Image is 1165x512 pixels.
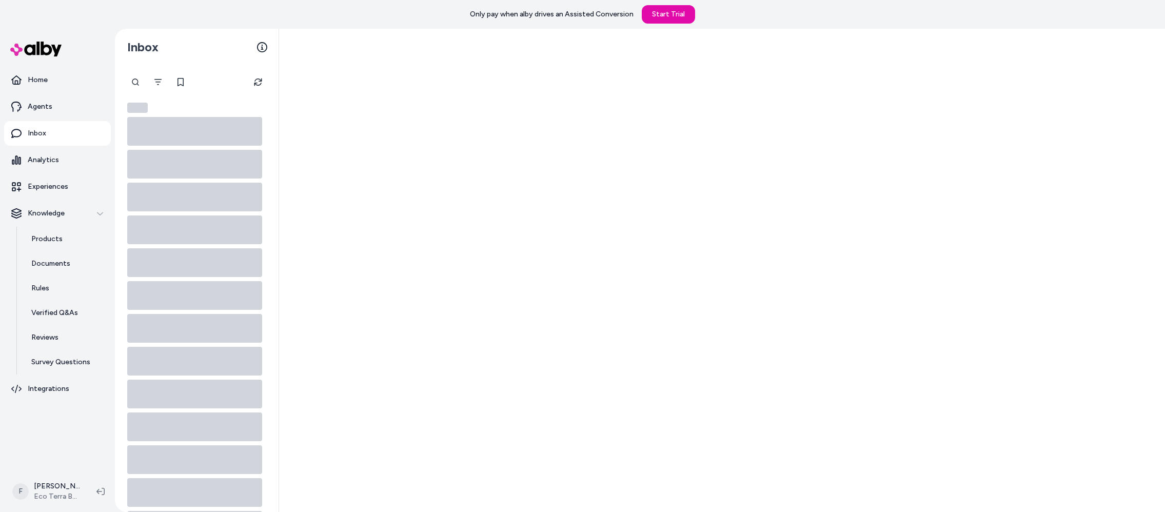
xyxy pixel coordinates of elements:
p: Verified Q&As [31,308,78,318]
h2: Inbox [127,40,159,55]
p: Experiences [28,182,68,192]
a: Rules [21,276,111,301]
a: Survey Questions [21,350,111,375]
button: Knowledge [4,201,111,226]
p: Agents [28,102,52,112]
a: Inbox [4,121,111,146]
p: Only pay when alby drives an Assisted Conversion [470,9,634,19]
a: Integrations [4,377,111,401]
a: Verified Q&As [21,301,111,325]
a: Agents [4,94,111,119]
p: Reviews [31,332,58,343]
p: Analytics [28,155,59,165]
a: Products [21,227,111,251]
p: Integrations [28,384,69,394]
a: Home [4,68,111,92]
span: F [12,483,29,500]
a: Start Trial [642,5,695,24]
button: Filter [148,72,168,92]
a: Experiences [4,174,111,199]
p: Inbox [28,128,46,139]
p: Documents [31,259,70,269]
button: F[PERSON_NAME]Eco Terra Beds [6,475,88,508]
span: Eco Terra Beds [34,491,80,502]
p: Rules [31,283,49,293]
button: Refresh [248,72,268,92]
a: Analytics [4,148,111,172]
a: Reviews [21,325,111,350]
p: [PERSON_NAME] [34,481,80,491]
p: Knowledge [28,208,65,219]
p: Survey Questions [31,357,90,367]
p: Home [28,75,48,85]
img: alby Logo [10,42,62,56]
a: Documents [21,251,111,276]
p: Products [31,234,63,244]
